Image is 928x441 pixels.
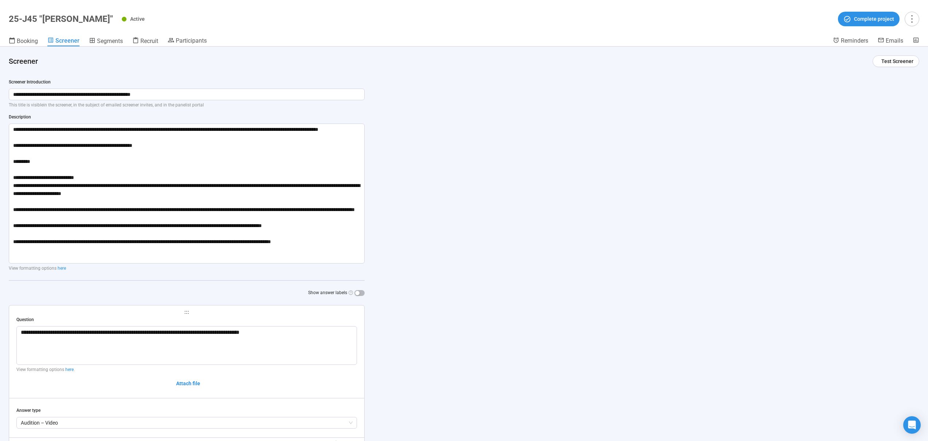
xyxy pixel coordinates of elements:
p: View formatting options . [16,366,357,373]
span: Segments [97,38,123,44]
button: more [905,12,919,26]
span: Test Screener [881,57,913,65]
span: Screener [55,37,79,44]
div: Open Intercom Messenger [903,416,921,434]
span: Active [130,16,145,22]
span: Recruit [140,38,158,44]
span: Booking [17,38,38,44]
a: here [58,266,66,271]
div: Description [9,114,365,121]
button: Attach file [16,378,357,389]
h4: Screener [9,56,867,66]
span: holder [16,310,357,315]
span: Audition – Video [21,417,353,428]
span: Attach file [176,379,200,387]
a: Recruit [132,37,158,46]
div: Answer type [16,407,357,414]
span: more [907,14,917,24]
div: Screener Introduction [9,79,365,86]
a: Screener [47,37,79,46]
span: Participants [176,37,207,44]
button: Complete project [838,12,900,26]
label: Show answer labels [308,289,365,296]
h1: 25-J45 "[PERSON_NAME]" [9,14,113,24]
span: question-circle [349,290,353,295]
div: Question [16,316,357,323]
span: Complete project [854,15,894,23]
a: Reminders [833,37,868,46]
a: Participants [168,37,207,46]
button: Show answer labels [354,290,365,296]
a: Booking [9,37,38,46]
p: This title is visible in the screener , in the subject of emailed screener invites, and in the pa... [9,102,365,109]
span: Reminders [841,37,868,44]
a: Emails [878,37,903,46]
button: Test Screener [873,55,919,67]
span: Emails [886,37,903,44]
a: Segments [89,37,123,46]
p: View formatting options [9,265,365,272]
a: here [65,367,74,372]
